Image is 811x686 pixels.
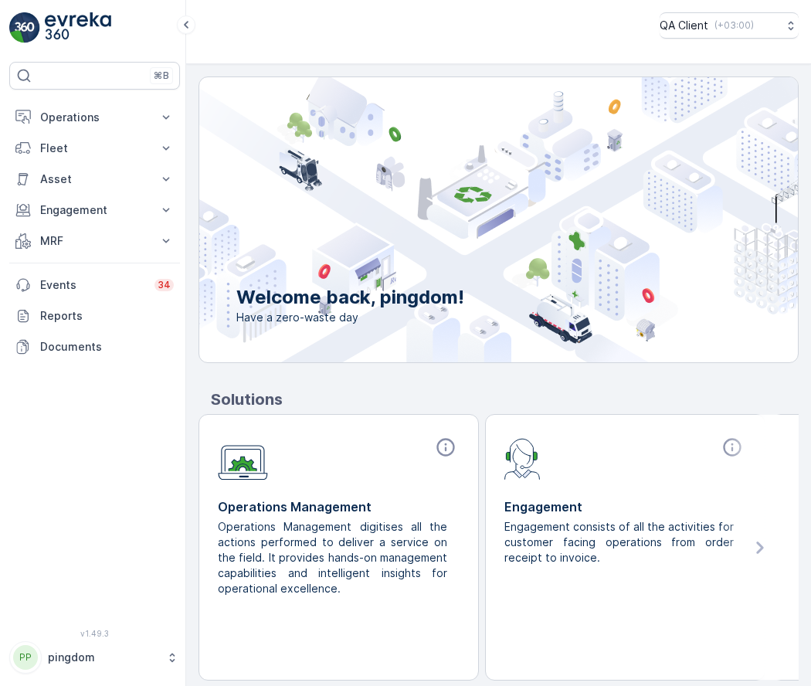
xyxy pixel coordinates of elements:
[40,202,149,218] p: Engagement
[9,164,180,195] button: Asset
[218,498,460,516] p: Operations Management
[130,77,798,362] img: city illustration
[504,436,541,480] img: module-icon
[211,388,799,411] p: Solutions
[236,310,464,325] span: Have a zero-waste day
[9,226,180,256] button: MRF
[9,629,180,638] span: v 1.49.3
[504,519,734,565] p: Engagement consists of all the activities for customer facing operations from order receipt to in...
[236,285,464,310] p: Welcome back, pingdom!
[9,102,180,133] button: Operations
[218,519,447,596] p: Operations Management digitises all the actions performed to deliver a service on the field. It p...
[40,171,149,187] p: Asset
[9,133,180,164] button: Fleet
[158,279,171,291] p: 34
[40,110,149,125] p: Operations
[660,12,799,39] button: QA Client(+03:00)
[660,18,708,33] p: QA Client
[9,270,180,301] a: Events34
[40,277,145,293] p: Events
[504,498,746,516] p: Engagement
[9,331,180,362] a: Documents
[40,339,174,355] p: Documents
[48,650,158,665] p: pingdom
[9,195,180,226] button: Engagement
[218,436,268,481] img: module-icon
[40,308,174,324] p: Reports
[45,12,111,43] img: logo_light-DOdMpM7g.png
[714,19,754,32] p: ( +03:00 )
[154,70,169,82] p: ⌘B
[40,141,149,156] p: Fleet
[9,641,180,674] button: PPpingdom
[40,233,149,249] p: MRF
[9,301,180,331] a: Reports
[9,12,40,43] img: logo
[13,645,38,670] div: PP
